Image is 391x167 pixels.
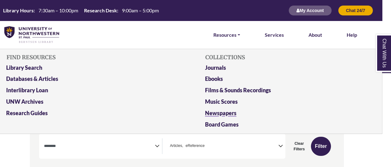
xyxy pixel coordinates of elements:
a: Hours Today [1,7,161,14]
a: About [308,31,322,39]
th: Library Hours: [1,7,35,14]
a: Chat 24/7 [338,8,373,13]
a: Research Guides [2,109,173,120]
a: My Account [288,8,332,13]
button: My Account [288,5,332,16]
span: 9:00am – 5:00pm [122,7,159,13]
a: Databases & Articles [2,74,173,86]
button: Submit for Search Results [311,137,331,156]
a: Films & Sounds Recordings [200,86,372,97]
h5: COLLECTIONS [200,52,372,63]
a: Journals [200,63,372,75]
a: Resources [213,31,240,39]
a: Help [347,31,357,39]
a: Music Scores [200,97,372,109]
a: Newspapers [200,109,372,120]
span: Articles [170,143,183,149]
h5: FIND RESOURCES [2,52,173,63]
a: Ebooks [200,74,372,86]
span: 7:30am – 10:00pm [38,7,78,13]
button: Clear Filters [289,137,309,156]
li: eReference [183,143,205,149]
a: Services [265,31,284,39]
li: Articles [167,143,183,149]
button: Chat 24/7 [338,5,373,16]
a: Board Games [200,120,372,132]
table: Hours Today [1,7,161,13]
img: library_home [4,26,59,44]
span: eReference [186,143,205,149]
th: Research Desk: [82,7,119,14]
textarea: Search [206,144,209,149]
textarea: Search [44,144,155,149]
a: Interlibrary Loan [2,86,173,97]
a: Library Search [2,63,173,75]
a: UNW Archives [2,97,173,109]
